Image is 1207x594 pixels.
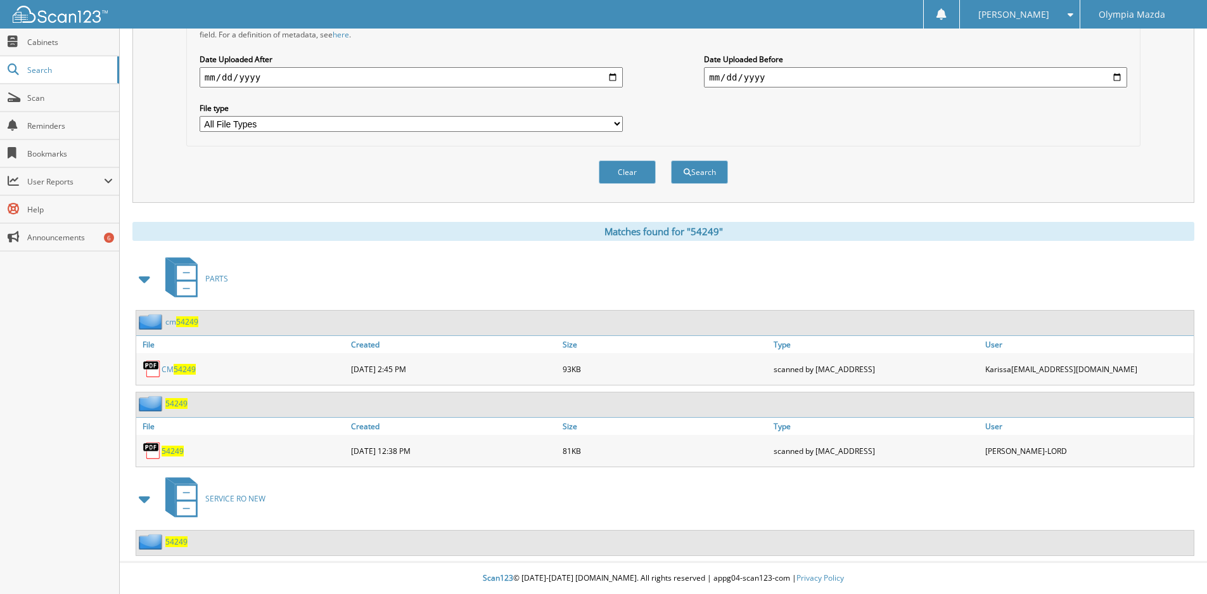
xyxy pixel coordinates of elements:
[348,336,559,353] a: Created
[348,438,559,463] div: [DATE] 12:38 PM
[13,6,108,23] img: scan123-logo-white.svg
[982,336,1194,353] a: User
[27,204,113,215] span: Help
[139,314,165,330] img: folder2.png
[1099,11,1165,18] span: Olympia Mazda
[120,563,1207,594] div: © [DATE]-[DATE] [DOMAIN_NAME]. All rights reserved | appg04-scan123-com |
[671,160,728,184] button: Search
[770,336,982,353] a: Type
[205,493,265,504] span: SERVICE RO NEW
[27,148,113,159] span: Bookmarks
[559,438,771,463] div: 81KB
[205,273,228,284] span: PARTS
[559,418,771,435] a: Size
[136,418,348,435] a: File
[104,233,114,243] div: 6
[559,336,771,353] a: Size
[27,232,113,243] span: Announcements
[143,441,162,460] img: PDF.png
[27,93,113,103] span: Scan
[599,160,656,184] button: Clear
[978,11,1049,18] span: [PERSON_NAME]
[982,356,1194,382] div: Karissa [EMAIL_ADDRESS][DOMAIN_NAME]
[704,67,1127,87] input: end
[139,534,165,550] img: folder2.png
[704,54,1127,65] label: Date Uploaded Before
[770,438,982,463] div: scanned by [MAC_ADDRESS]
[27,120,113,131] span: Reminders
[158,254,228,304] a: PARTS
[165,316,198,327] a: cm54249
[348,418,559,435] a: Created
[27,176,104,187] span: User Reports
[770,356,982,382] div: scanned by [MAC_ADDRESS]
[158,474,265,524] a: SERVICE RO NEW
[143,359,162,378] img: PDF.png
[333,29,349,40] a: here
[165,536,188,547] a: 54249
[165,398,188,409] a: 54249
[176,316,198,327] span: 54249
[27,37,113,48] span: Cabinets
[162,364,196,375] a: CM54249
[139,396,165,411] img: folder2.png
[770,418,982,435] a: Type
[559,356,771,382] div: 93KB
[982,438,1194,463] div: [PERSON_NAME]-LORD
[982,418,1194,435] a: User
[132,222,1194,241] div: Matches found for "54249"
[200,103,623,113] label: File type
[136,336,348,353] a: File
[483,572,513,583] span: Scan123
[200,54,623,65] label: Date Uploaded After
[27,65,111,75] span: Search
[200,67,623,87] input: start
[200,18,623,40] div: All metadata fields are searched by default. Select a cabinet with metadata to enable filtering b...
[174,364,196,375] span: 54249
[796,572,844,583] a: Privacy Policy
[348,356,559,382] div: [DATE] 2:45 PM
[162,446,184,456] a: 54249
